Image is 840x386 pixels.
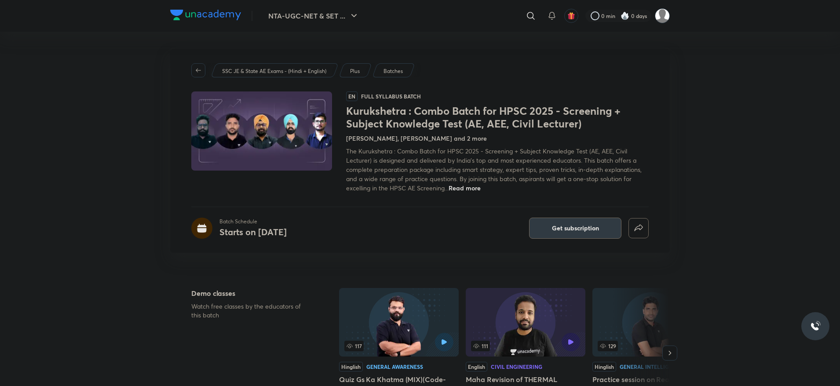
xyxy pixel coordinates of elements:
[491,364,542,369] div: Civil Engineering
[529,218,621,239] button: Get subscription
[219,218,287,226] p: Batch Schedule
[449,184,481,192] span: Read more
[366,364,423,369] div: General Awareness
[466,362,487,371] div: English
[564,9,578,23] button: avatar
[349,67,362,75] a: Plus
[346,134,487,143] h4: [PERSON_NAME], [PERSON_NAME] and 2 more
[346,147,642,192] span: The Kurukshetra : Combo Batch for HPSC 2025 - Screening + Subject Knowledge Test (AE, AEE, Civil ...
[655,8,670,23] img: Alan Pail.M
[170,10,241,20] img: Company Logo
[222,67,326,75] p: SSC JE & State AE Exams - (Hindi + English)
[361,93,421,100] p: Full Syllabus Batch
[567,12,575,20] img: avatar
[346,91,358,101] span: EN
[598,341,618,351] span: 129
[190,91,333,171] img: Thumbnail
[592,374,712,385] h5: Practice session on Reasoning
[346,105,649,130] h1: Kurukshetra : Combo Batch for HPSC 2025 - Screening + Subject Knowledge Test (AE, AEE, Civil Lect...
[592,362,616,371] div: Hinglish
[382,67,405,75] a: Batches
[191,302,311,320] p: Watch free classes by the educators of this batch
[471,341,490,351] span: 111
[339,362,363,371] div: Hinglish
[263,7,365,25] button: NTA-UGC-NET & SET ...
[621,11,629,20] img: streak
[191,288,311,299] h5: Demo classes
[221,67,328,75] a: SSC JE & State AE Exams - (Hindi + English)
[219,226,287,238] h4: Starts on [DATE]
[344,341,364,351] span: 117
[383,67,403,75] p: Batches
[170,10,241,22] a: Company Logo
[810,321,821,331] img: ttu
[552,224,599,233] span: Get subscription
[350,67,360,75] p: Plus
